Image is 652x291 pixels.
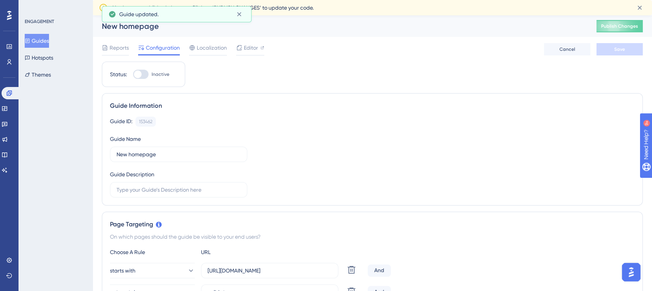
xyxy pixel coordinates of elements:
[614,46,625,52] span: Save
[152,71,169,77] span: Inactive
[368,264,391,277] div: And
[113,3,314,12] span: You have unpublished changes. Click on ‘PUBLISH CHANGES’ to update your code.
[197,43,227,52] span: Localization
[25,68,51,82] button: Themes
[596,43,643,55] button: Save
[146,43,180,52] span: Configuration
[110,232,635,241] div: On which pages should the guide be visible to your end users?
[110,263,195,278] button: starts with
[117,150,241,159] input: Type your Guide’s Name here
[110,134,141,144] div: Guide Name
[244,43,258,52] span: Editor
[110,43,129,52] span: Reports
[110,266,135,275] span: starts with
[559,46,575,52] span: Cancel
[110,248,195,257] div: Choose A Rule
[544,43,590,55] button: Cancel
[110,220,635,229] div: Page Targeting
[208,266,332,275] input: yourwebsite.com/path
[201,248,286,257] div: URL
[139,119,152,125] div: 153462
[596,20,643,32] button: Publish Changes
[620,261,643,284] iframe: UserGuiding AI Assistant Launcher
[110,117,132,127] div: Guide ID:
[52,4,57,10] div: 9+
[119,10,159,19] span: Guide updated.
[25,51,53,65] button: Hotspots
[601,23,638,29] span: Publish Changes
[110,170,154,179] div: Guide Description
[18,2,48,11] span: Need Help?
[117,186,241,194] input: Type your Guide’s Description here
[25,18,54,25] div: ENGAGEMENT
[110,101,635,110] div: Guide Information
[102,21,577,32] div: New homepage
[25,34,49,48] button: Guides
[110,70,127,79] div: Status:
